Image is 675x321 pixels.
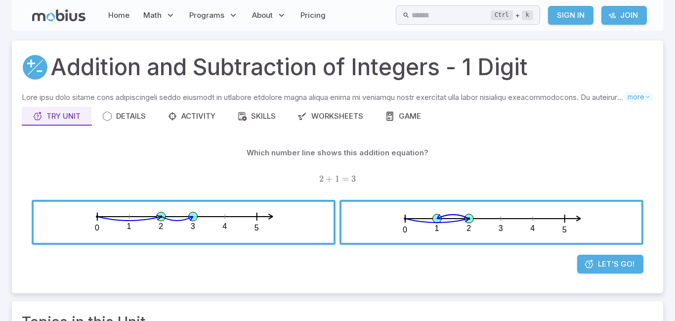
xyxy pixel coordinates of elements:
a: Let's Go! [577,255,643,274]
a: Sign In [548,6,593,25]
div: Activity [168,111,215,122]
span: + [326,174,333,184]
p: Which number line shows this addition equation? [247,147,428,158]
span: 1 [335,174,339,184]
a: Join [601,6,647,25]
span: 2 [319,174,324,184]
div: Try Unit [33,111,81,122]
a: Pricing [297,4,329,27]
div: Details [102,111,146,122]
kbd: k [522,10,533,20]
span: About [252,10,273,21]
span: = [342,174,349,184]
span: 3 [351,174,356,184]
h1: Addition and Subtraction of Integers - 1 Digit [50,50,528,84]
kbd: Ctrl [491,10,513,20]
p: Lore ipsu dolo sitame cons adipiscingeli seddo eiusmodt in utlabore etdolore magna aliqua enima m... [22,92,624,103]
span: Programs [189,10,224,21]
span: Math [143,10,162,21]
button: 012345 [32,200,336,245]
a: Addition and Subtraction [22,54,48,81]
span: Let's Go! [598,259,634,270]
a: Home [105,4,132,27]
div: Game [385,111,421,122]
div: Skills [237,111,276,122]
div: Worksheets [297,111,363,122]
div: + [491,9,533,21]
button: 012345 [339,200,643,245]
